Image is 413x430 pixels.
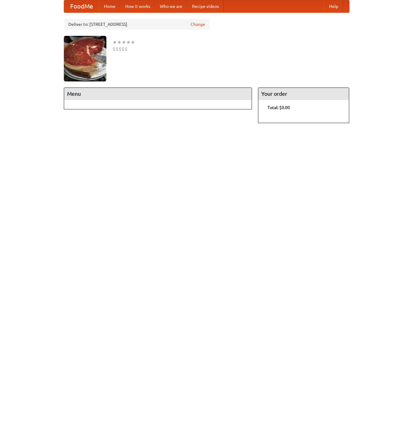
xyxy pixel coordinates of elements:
li: $ [112,46,115,52]
li: ★ [122,39,126,46]
h4: Your order [258,88,349,100]
a: Who we are [155,0,187,12]
li: $ [125,46,128,52]
a: Recipe videos [187,0,224,12]
a: Help [324,0,343,12]
a: Home [99,0,120,12]
div: Deliver to: [STREET_ADDRESS] [64,19,210,30]
a: FoodMe [64,0,99,12]
li: $ [119,46,122,52]
b: Total: $0.00 [267,105,290,110]
li: $ [122,46,125,52]
a: Change [191,21,205,27]
li: ★ [126,39,131,46]
li: ★ [112,39,117,46]
li: $ [115,46,119,52]
img: angular.jpg [64,36,106,81]
h4: Menu [64,88,252,100]
li: ★ [131,39,135,46]
li: ★ [117,39,122,46]
a: How it works [120,0,155,12]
